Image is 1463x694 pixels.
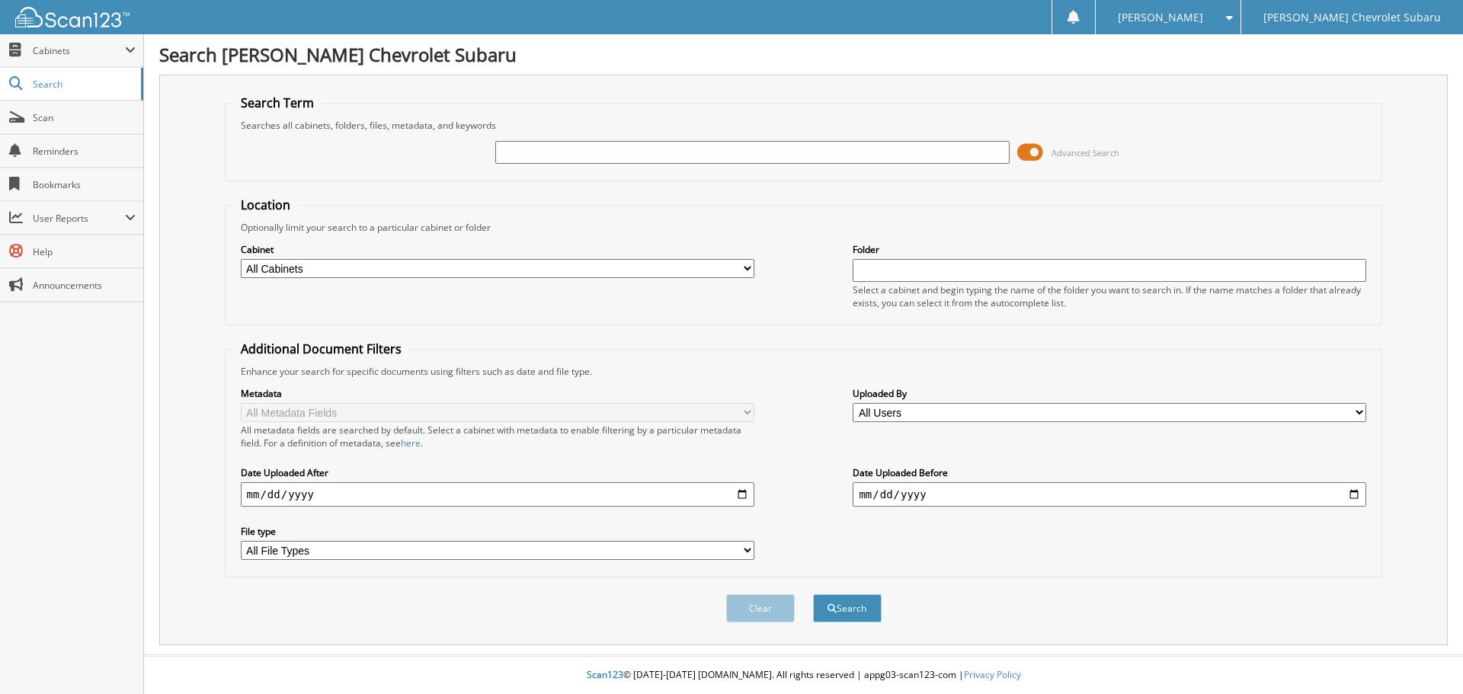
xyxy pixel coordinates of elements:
span: Cabinets [33,44,125,57]
span: Scan123 [587,668,623,681]
iframe: Chat Widget [1387,621,1463,694]
button: Search [813,594,882,622]
a: Privacy Policy [964,668,1021,681]
a: here [401,437,421,449]
div: Optionally limit your search to a particular cabinet or folder [233,221,1375,234]
div: Searches all cabinets, folders, files, metadata, and keywords [233,119,1375,132]
span: Search [33,78,133,91]
legend: Additional Document Filters [233,341,409,357]
span: User Reports [33,212,125,225]
label: Metadata [241,387,754,400]
div: Select a cabinet and begin typing the name of the folder you want to search in. If the name match... [853,283,1366,309]
div: Enhance your search for specific documents using filters such as date and file type. [233,365,1375,378]
label: Folder [853,243,1366,256]
span: Scan [33,111,136,124]
label: Date Uploaded Before [853,466,1366,479]
div: All metadata fields are searched by default. Select a cabinet with metadata to enable filtering b... [241,424,754,449]
img: scan123-logo-white.svg [15,7,130,27]
div: © [DATE]-[DATE] [DOMAIN_NAME]. All rights reserved | appg03-scan123-com | [144,657,1463,694]
label: File type [241,525,754,538]
span: [PERSON_NAME] [1118,13,1203,22]
span: Announcements [33,279,136,292]
legend: Location [233,197,298,213]
legend: Search Term [233,94,322,111]
h1: Search [PERSON_NAME] Chevrolet Subaru [159,42,1448,67]
span: Advanced Search [1052,147,1119,158]
span: Bookmarks [33,178,136,191]
span: [PERSON_NAME] Chevrolet Subaru [1263,13,1441,22]
label: Uploaded By [853,387,1366,400]
input: start [241,482,754,507]
label: Date Uploaded After [241,466,754,479]
button: Clear [726,594,795,622]
span: Help [33,245,136,258]
span: Reminders [33,145,136,158]
label: Cabinet [241,243,754,256]
input: end [853,482,1366,507]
